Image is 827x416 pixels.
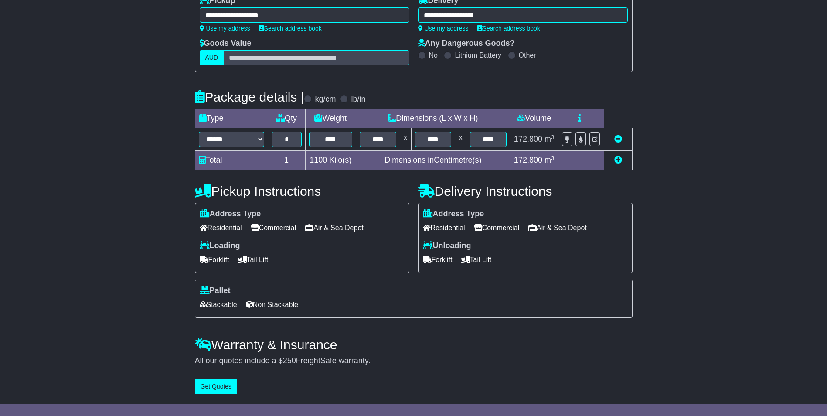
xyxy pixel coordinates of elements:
[545,135,555,143] span: m
[310,156,327,164] span: 1100
[400,128,411,151] td: x
[305,221,364,235] span: Air & Sea Depot
[551,155,555,161] sup: 3
[510,109,558,128] td: Volume
[200,298,237,311] span: Stackable
[200,253,229,266] span: Forklift
[195,338,633,352] h4: Warranty & Insurance
[200,50,224,65] label: AUD
[545,156,555,164] span: m
[200,209,261,219] label: Address Type
[315,95,336,104] label: kg/cm
[519,51,536,59] label: Other
[474,221,519,235] span: Commercial
[418,39,515,48] label: Any Dangerous Goods?
[418,184,633,198] h4: Delivery Instructions
[305,151,356,170] td: Kilo(s)
[195,184,409,198] h4: Pickup Instructions
[429,51,438,59] label: No
[305,109,356,128] td: Weight
[423,241,471,251] label: Unloading
[238,253,269,266] span: Tail Lift
[200,221,242,235] span: Residential
[356,151,510,170] td: Dimensions in Centimetre(s)
[200,39,252,48] label: Goods Value
[246,298,298,311] span: Non Stackable
[200,25,250,32] a: Use my address
[514,135,542,143] span: 172.800
[614,135,622,143] a: Remove this item
[528,221,587,235] span: Air & Sea Depot
[455,128,466,151] td: x
[251,221,296,235] span: Commercial
[455,51,501,59] label: Lithium Battery
[614,156,622,164] a: Add new item
[514,156,542,164] span: 172.800
[195,356,633,366] div: All our quotes include a $ FreightSafe warranty.
[195,151,268,170] td: Total
[195,379,238,394] button: Get Quotes
[351,95,365,104] label: lb/in
[200,241,240,251] label: Loading
[283,356,296,365] span: 250
[423,209,484,219] label: Address Type
[477,25,540,32] a: Search address book
[259,25,322,32] a: Search address book
[356,109,510,128] td: Dimensions (L x W x H)
[423,221,465,235] span: Residential
[195,109,268,128] td: Type
[195,90,304,104] h4: Package details |
[423,253,453,266] span: Forklift
[461,253,492,266] span: Tail Lift
[418,25,469,32] a: Use my address
[268,109,305,128] td: Qty
[268,151,305,170] td: 1
[551,134,555,140] sup: 3
[200,286,231,296] label: Pallet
